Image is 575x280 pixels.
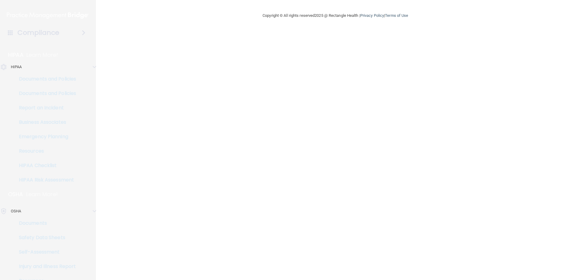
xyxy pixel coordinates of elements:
p: HIPAA [11,63,22,71]
p: HIPAA Risk Assessment [4,177,86,183]
div: Copyright © All rights reserved 2025 @ Rectangle Health | | [226,6,445,25]
p: OSHA [8,191,23,198]
p: Learn More! [26,51,58,59]
a: Terms of Use [385,13,408,18]
p: Injury and Illness Report [4,263,86,269]
p: Learn More! [26,191,58,198]
p: Business Associates [4,119,86,125]
p: Report an Incident [4,105,86,111]
p: Documents and Policies [4,76,86,82]
p: HIPAA Checklist [4,163,86,169]
p: Resources [4,148,86,154]
p: Documents [4,220,86,226]
p: OSHA [11,208,21,215]
p: HIPAA [8,51,23,59]
img: PMB logo [7,9,89,21]
p: Documents and Policies [4,90,86,96]
p: Self-Assessment [4,249,86,255]
a: Privacy Policy [360,13,384,18]
h4: Compliance [17,29,59,37]
p: Safety Data Sheets [4,235,86,241]
p: Emergency Planning [4,134,86,140]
